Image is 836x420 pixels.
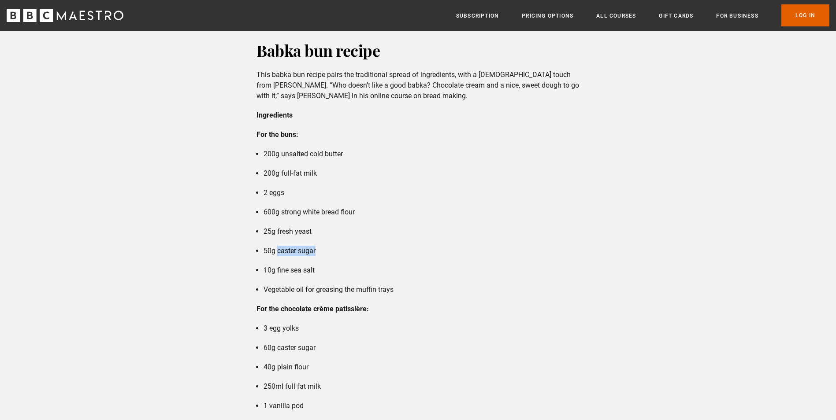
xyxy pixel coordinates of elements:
strong: For the buns: [256,130,298,139]
a: Subscription [456,11,499,20]
li: 3 egg yolks [264,323,580,334]
strong: Ingredients [256,111,293,119]
svg: BBC Maestro [7,9,123,22]
nav: Primary [456,4,829,26]
li: 250ml full fat milk [264,381,580,392]
li: 1 vanilla pod [264,401,580,411]
li: 200g unsalted cold butter [264,149,580,159]
li: 60g caster sugar [264,343,580,353]
li: 200g full-fat milk [264,168,580,179]
li: 40g plain flour [264,362,580,372]
a: Log In [781,4,829,26]
li: Vegetable oil for greasing the muffin trays [264,284,580,295]
li: 600g strong white bread flour [264,207,580,217]
a: For business [716,11,758,20]
h2: Babka bun recipe [256,40,580,61]
strong: For the chocolate crème patissière: [256,305,369,313]
li: 25g fresh yeast [264,226,580,237]
a: All Courses [596,11,636,20]
a: Gift Cards [659,11,693,20]
li: 10g fine sea salt [264,265,580,276]
a: Pricing Options [522,11,573,20]
p: This babka bun recipe pairs the traditional spread of ingredients, with a [DEMOGRAPHIC_DATA] touc... [256,70,580,101]
li: 2 eggs [264,188,580,198]
li: 50g caster sugar [264,246,580,256]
